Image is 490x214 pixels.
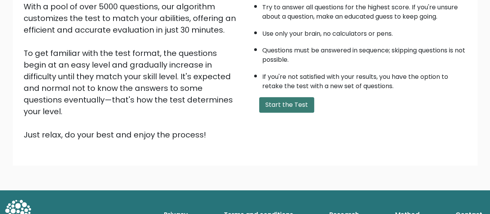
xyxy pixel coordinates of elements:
li: Use only your brain, no calculators or pens. [262,25,467,38]
li: Questions must be answered in sequence; skipping questions is not possible. [262,42,467,64]
li: If you're not satisfied with your results, you have the option to retake the test with a new set ... [262,68,467,91]
button: Start the Test [259,97,314,113]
